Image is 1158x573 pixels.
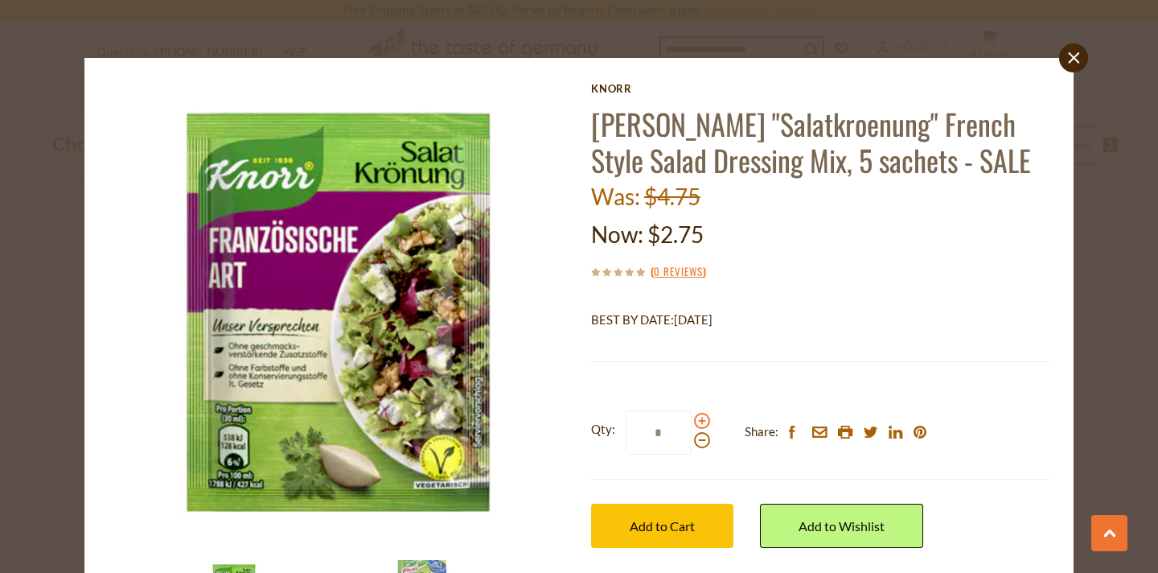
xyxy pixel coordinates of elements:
[109,82,568,542] img: Knorr "Salatkroenung" French Style Salad Dressing Mix, 5 sachets - SALE
[647,221,704,248] span: $2.75
[654,263,703,281] a: 0 Reviews
[674,312,712,327] span: [DATE]
[644,183,700,210] span: $4.75
[591,82,1049,95] a: Knorr
[591,310,1049,330] p: BEST BY DATE:
[591,504,733,548] button: Add to Cart
[760,504,923,548] a: Add to Wishlist
[626,410,692,455] input: Qty:
[591,102,1031,181] a: [PERSON_NAME] "Salatkroenung" French Style Salad Dressing Mix, 5 sachets - SALE
[591,221,643,248] label: Now:
[591,183,640,210] label: Was:
[591,419,615,439] strong: Qty:
[630,518,695,534] span: Add to Cart
[745,422,778,442] span: Share:
[651,263,706,279] span: ( )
